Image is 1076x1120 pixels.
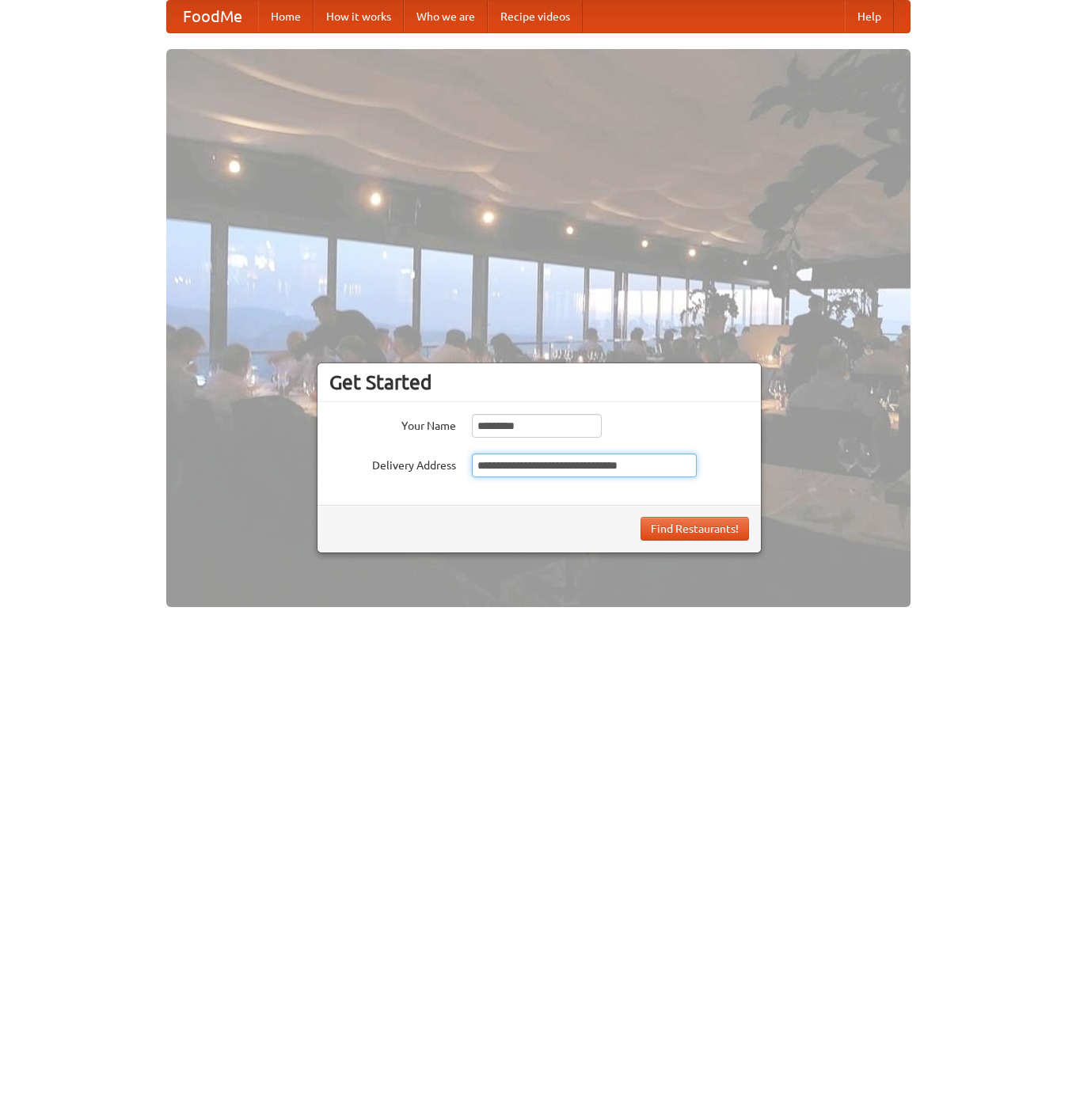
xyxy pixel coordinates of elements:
a: Who we are [404,1,488,32]
h3: Get Started [329,370,749,394]
label: Your Name [329,414,456,434]
a: Help [845,1,894,32]
label: Delivery Address [329,454,456,473]
a: Home [258,1,314,32]
a: FoodMe [167,1,258,32]
a: Recipe videos [488,1,583,32]
a: How it works [314,1,404,32]
button: Find Restaurants! [641,517,749,541]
